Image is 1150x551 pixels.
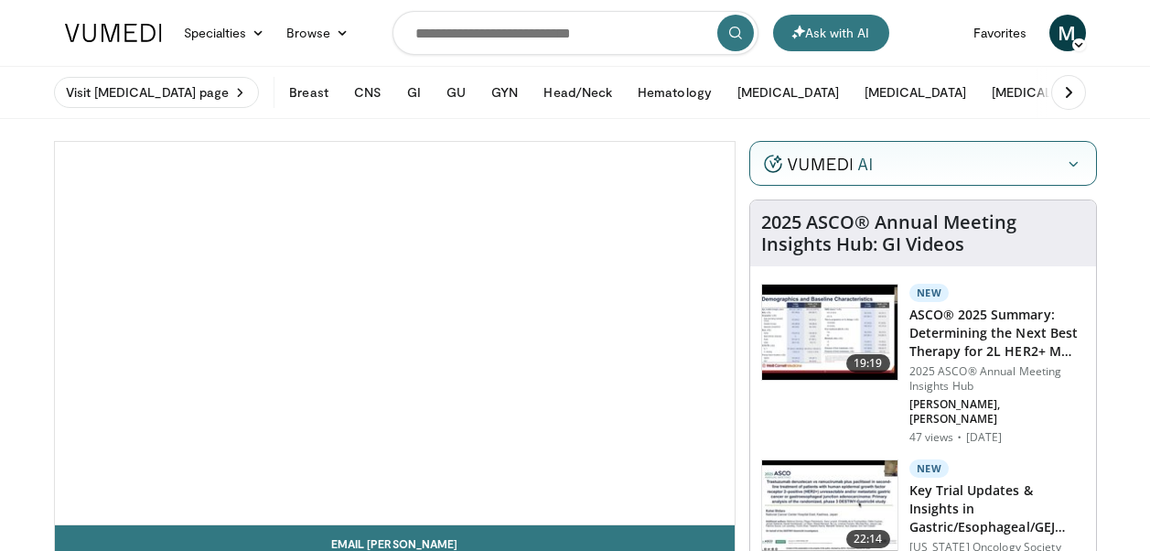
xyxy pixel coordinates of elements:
a: 19:19 New ASCO® 2025 Summary: Determining the Next Best Therapy for 2L HER2+ M… 2025 ASCO® Annual... [761,284,1085,445]
span: 19:19 [846,354,890,373]
a: Favorites [962,15,1038,51]
button: Ask with AI [773,15,889,51]
button: GU [435,74,477,111]
p: New [909,284,950,302]
img: VuMedi Logo [65,24,162,42]
button: [MEDICAL_DATA] [854,74,977,111]
a: Browse [275,15,360,51]
span: 22:14 [846,530,890,548]
p: [DATE] [966,430,1003,445]
button: Hematology [627,74,723,111]
button: GYN [480,74,529,111]
button: GI [396,74,432,111]
button: [MEDICAL_DATA] [981,74,1104,111]
h3: Key Trial Updates & Insights in Gastric/Esophageal/GEJ Cancers: Focu… [909,481,1085,536]
a: Specialties [173,15,276,51]
button: Head/Neck [532,74,623,111]
p: 47 views [909,430,954,445]
a: Visit [MEDICAL_DATA] page [54,77,260,108]
img: c728e0fc-900c-474b-a176-648559f2474b.150x105_q85_crop-smart_upscale.jpg [762,285,897,380]
button: [MEDICAL_DATA] [726,74,850,111]
video-js: Video Player [55,142,735,525]
button: Breast [278,74,339,111]
p: [PERSON_NAME], [PERSON_NAME] [909,397,1085,427]
input: Search topics, interventions [392,11,758,55]
h3: ASCO® 2025 Summary: Determining the Next Best Therapy for 2L HER2+ M… [909,306,1085,361]
h4: 2025 ASCO® Annual Meeting Insights Hub: GI Videos [761,211,1085,255]
p: New [909,459,950,478]
p: 2025 ASCO® Annual Meeting Insights Hub [909,364,1085,394]
a: M [1049,15,1086,51]
div: · [957,430,962,445]
img: vumedi-ai-logo.v2.svg [764,155,872,173]
button: CNS [343,74,392,111]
